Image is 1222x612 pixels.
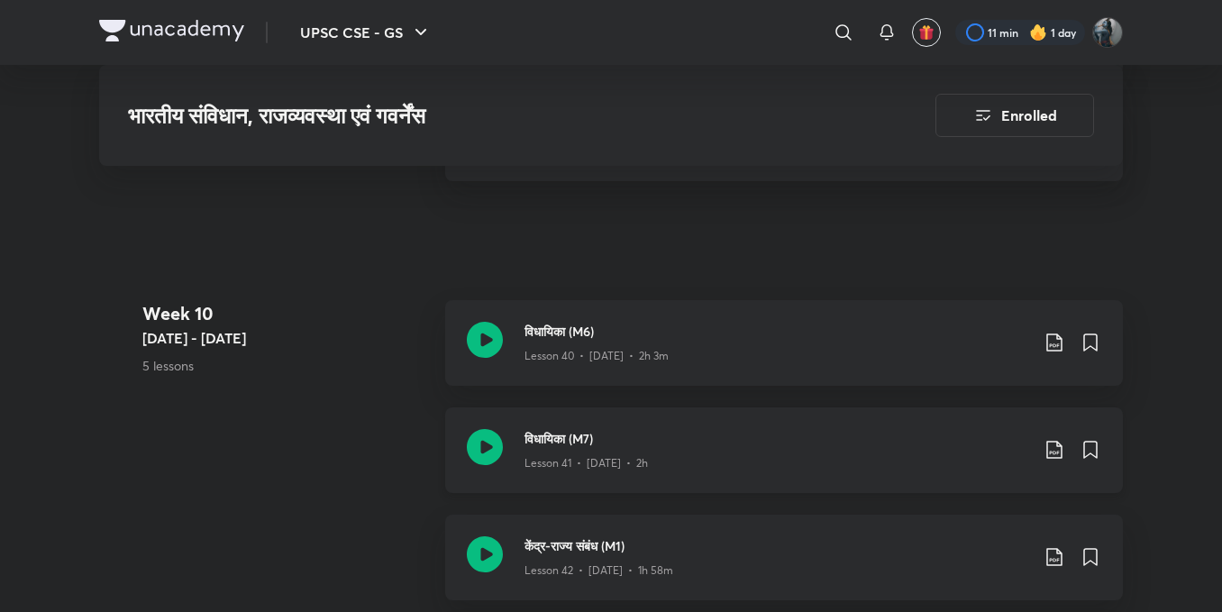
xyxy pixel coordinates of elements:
img: Komal [1092,17,1123,48]
h4: Week 10 [142,300,431,327]
h3: भारतीय संविधान, राजव्यवस्था एवं गवर्नेंस [128,103,834,129]
h5: [DATE] - [DATE] [142,327,431,349]
a: Company Logo [99,20,244,46]
h3: विधायिका (M6) [524,322,1029,341]
a: विधायिका (M6)Lesson 40 • [DATE] • 2h 3m [445,300,1123,407]
h3: विधायिका (M7) [524,429,1029,448]
img: avatar [918,24,935,41]
h3: केंद्र-राज्य संबंध (M1) [524,536,1029,555]
p: Lesson 41 • [DATE] • 2h [524,455,648,471]
button: avatar [912,18,941,47]
img: streak [1029,23,1047,41]
p: Lesson 40 • [DATE] • 2h 3m [524,348,669,364]
a: विधायिका (M7)Lesson 41 • [DATE] • 2h [445,407,1123,515]
p: Lesson 42 • [DATE] • 1h 58m [524,562,673,579]
p: 5 lessons [142,356,431,375]
button: Enrolled [935,94,1094,137]
img: Company Logo [99,20,244,41]
button: UPSC CSE - GS [289,14,442,50]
